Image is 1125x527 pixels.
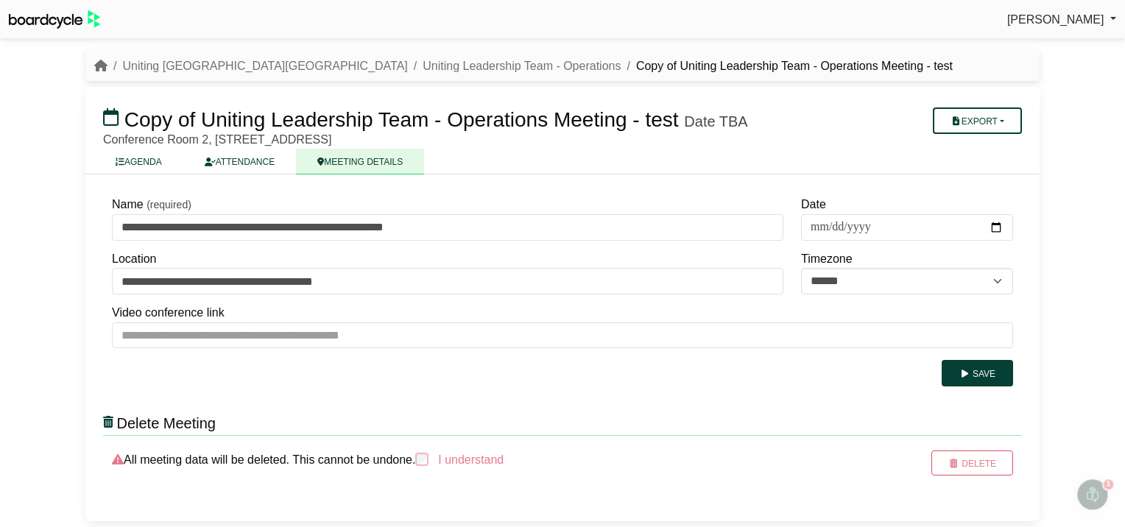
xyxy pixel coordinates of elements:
label: Name [112,195,144,214]
span: 1 [1105,477,1117,489]
a: Uniting Leadership Team - Operations [423,60,621,72]
span: [PERSON_NAME] [1007,13,1104,26]
li: Copy of Uniting Leadership Team - Operations Meeting - test [621,57,953,76]
label: Date [801,195,826,214]
span: Conference Room 2, [STREET_ADDRESS] [103,133,331,146]
a: ATTENDANCE [183,149,296,174]
button: Save [942,360,1013,386]
a: [PERSON_NAME] [1007,10,1116,29]
button: Export [933,107,1022,134]
small: (required) [147,199,191,211]
button: Delete [931,450,1013,475]
a: AGENDA [94,149,183,174]
img: BoardcycleBlackGreen-aaafeed430059cb809a45853b8cf6d952af9d84e6e89e1f1685b34bfd5cb7d64.svg [9,10,100,29]
span: Delete Meeting [116,415,216,431]
div: All meeting data will be deleted. This cannot be undone. [103,450,869,475]
label: Video conference link [112,303,225,322]
label: Location [112,250,157,269]
iframe: Intercom live chat [1075,477,1110,512]
div: Date TBA [684,113,747,130]
nav: breadcrumb [94,57,953,76]
a: Uniting [GEOGRAPHIC_DATA][GEOGRAPHIC_DATA] [122,60,407,72]
label: I understand [437,450,504,470]
span: Copy of Uniting Leadership Team - Operations Meeting - test [124,108,679,131]
label: Timezone [801,250,853,269]
a: MEETING DETAILS [296,149,424,174]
